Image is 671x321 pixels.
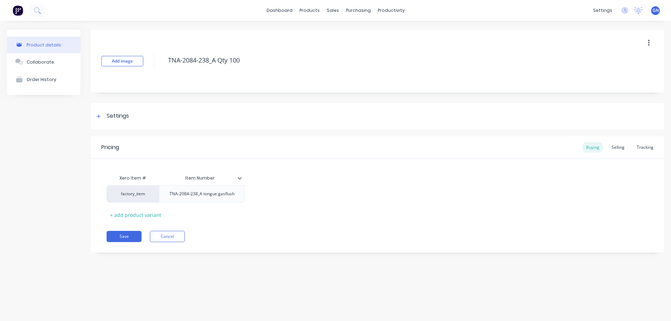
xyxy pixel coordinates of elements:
[7,53,80,71] button: Collaborate
[114,191,152,197] div: factory_item
[296,5,323,16] div: products
[590,5,616,16] div: settings
[107,210,165,220] div: + add product variant
[7,37,80,53] button: Product details
[27,42,61,48] div: Product details
[107,171,159,185] div: Xero Item #
[652,7,659,14] span: GN
[583,142,603,153] div: Buying
[13,5,23,16] img: Factory
[323,5,342,16] div: sales
[107,231,142,242] button: Save
[150,231,185,242] button: Cancel
[107,112,129,121] div: Settings
[7,71,80,88] button: Order History
[107,185,245,203] div: factory_itemTNA-2084-238_A tongue gasflush
[342,5,374,16] div: purchasing
[165,52,606,68] textarea: TNA-2084-238_A Qty 100
[263,5,296,16] a: dashboard
[101,143,119,152] div: Pricing
[101,56,143,66] button: Add image
[608,142,628,153] div: Selling
[159,171,245,185] div: Item Number
[374,5,408,16] div: productivity
[164,189,240,198] div: TNA-2084-238_A tongue gasflush
[159,169,240,187] div: Item Number
[27,59,54,65] div: Collaborate
[633,142,657,153] div: Tracking
[27,77,56,82] div: Order History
